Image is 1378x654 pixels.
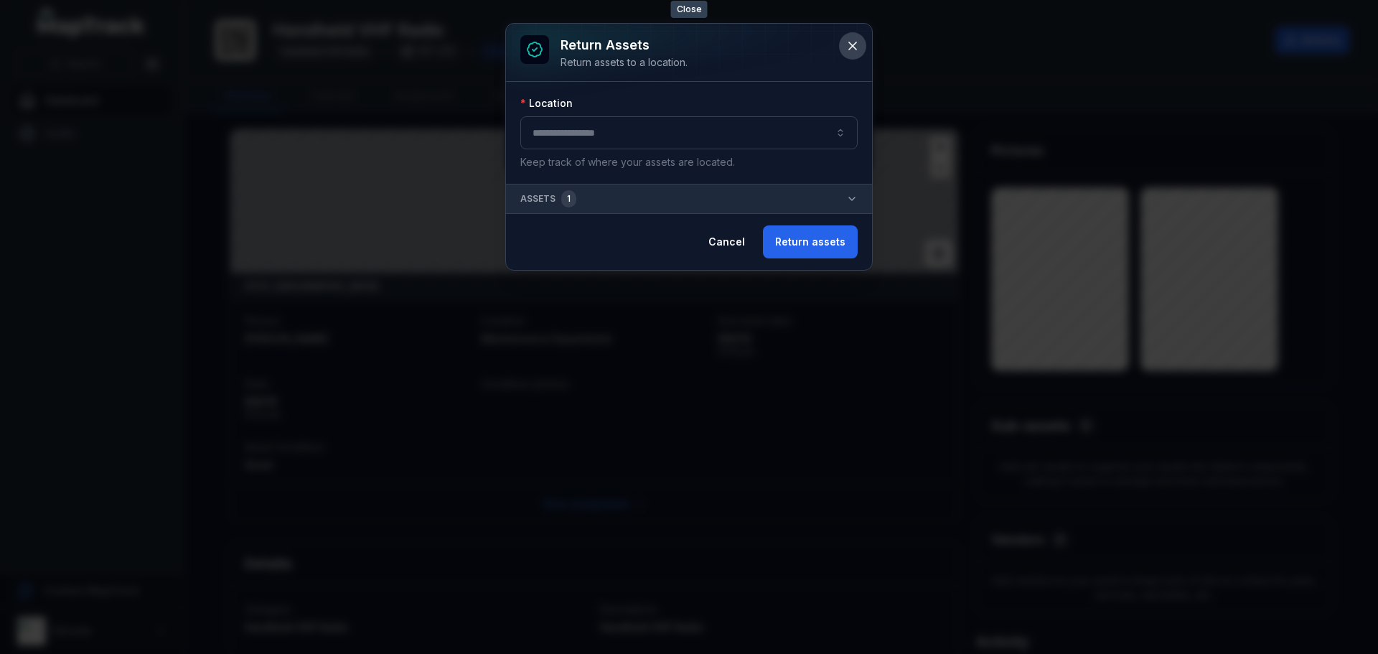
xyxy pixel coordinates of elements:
[561,55,688,70] div: Return assets to a location.
[520,155,858,169] p: Keep track of where your assets are located.
[520,96,573,111] label: Location
[696,225,757,258] button: Cancel
[671,1,708,18] span: Close
[520,190,576,207] span: Assets
[763,225,858,258] button: Return assets
[561,190,576,207] div: 1
[506,184,872,213] button: Assets1
[561,35,688,55] h3: Return assets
